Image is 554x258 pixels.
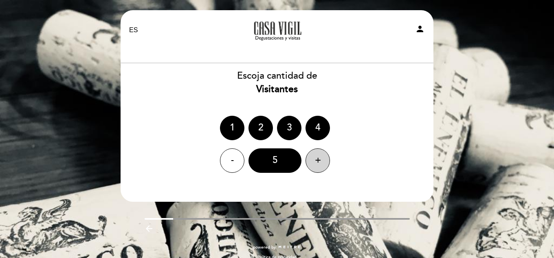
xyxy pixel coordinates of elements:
[220,116,244,140] div: 1
[253,245,276,250] span: powered by
[253,245,301,250] a: powered by
[120,69,434,96] div: Escoja cantidad de
[306,116,330,140] div: 4
[415,24,425,34] i: person
[278,245,301,249] img: MEITRE
[220,148,244,173] div: -
[226,19,328,42] a: A la tarde en Casa Vigil
[306,148,330,173] div: +
[277,116,301,140] div: 3
[144,224,154,234] i: arrow_backward
[256,84,298,95] b: Visitantes
[248,116,273,140] div: 2
[248,148,301,173] div: 5
[415,24,425,37] button: person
